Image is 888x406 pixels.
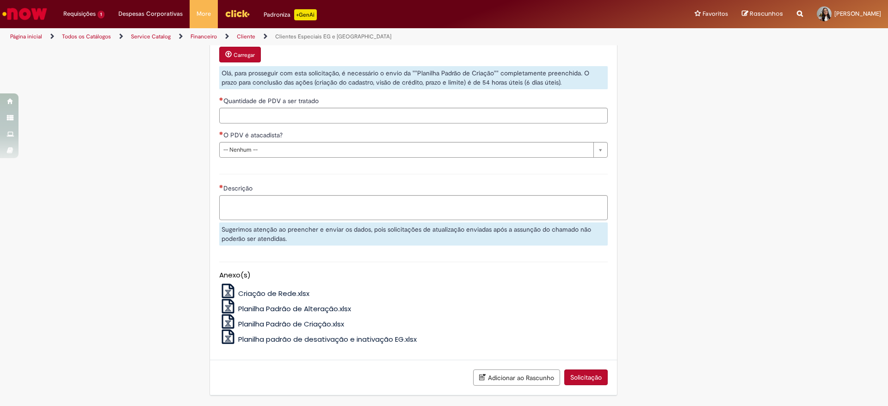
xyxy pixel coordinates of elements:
p: +GenAi [294,9,317,20]
span: Planilha Padrão de Criação.xlsx [238,319,344,329]
span: Quantidade de PDV a ser tratado [223,97,321,105]
div: Olá, para prosseguir com esta solicitação, é necessário o envio da ""Planilha Padrão de Criação""... [219,66,608,89]
span: O PDV é atacadista? [223,131,284,139]
a: Planilha Padrão de Alteração.xlsx [219,304,351,314]
span: Favoritos [703,9,728,18]
small: Carregar [234,51,255,59]
h5: Anexo(s) [219,271,608,279]
span: 1 [98,11,105,18]
span: More [197,9,211,18]
input: Quantidade de PDV a ser tratado [219,108,608,123]
a: Financeiro [191,33,217,40]
span: [PERSON_NAME] [834,10,881,18]
div: Sugerimos atenção ao preencher e enviar os dados, pois solicitações de atualização enviadas após ... [219,222,608,246]
button: Solicitação [564,369,608,385]
a: Clientes Especiais EG e [GEOGRAPHIC_DATA] [275,33,391,40]
span: -- Nenhum -- [223,142,589,157]
span: Rascunhos [750,9,783,18]
img: click_logo_yellow_360x200.png [225,6,250,20]
a: Criação de Rede.xlsx [219,289,310,298]
textarea: Descrição [219,195,608,220]
a: Rascunhos [742,10,783,18]
a: Planilha Padrão de Criação.xlsx [219,319,345,329]
button: Carregar anexo de Anexo Planilha padrão Required [219,47,261,62]
span: Criação de Rede.xlsx [238,289,309,298]
span: Necessários [219,97,223,101]
a: Service Catalog [131,33,171,40]
span: Planilha Padrão de Alteração.xlsx [238,304,351,314]
span: Necessários [219,185,223,188]
span: Planilha padrão de desativação e inativação EG.xlsx [238,334,417,344]
a: Página inicial [10,33,42,40]
button: Adicionar ao Rascunho [473,369,560,386]
span: Descrição [223,184,254,192]
span: Despesas Corporativas [118,9,183,18]
span: Requisições [63,9,96,18]
img: ServiceNow [1,5,49,23]
a: Planilha padrão de desativação e inativação EG.xlsx [219,334,417,344]
span: Necessários [219,131,223,135]
a: Todos os Catálogos [62,33,111,40]
div: Padroniza [264,9,317,20]
ul: Trilhas de página [7,28,585,45]
a: Cliente [237,33,255,40]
